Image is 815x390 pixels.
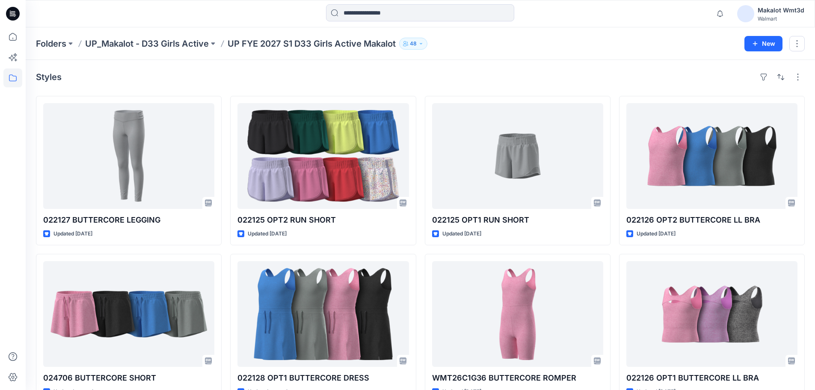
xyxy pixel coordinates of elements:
a: UP_Makalot - D33 Girls Active [85,38,209,50]
img: avatar [737,5,754,22]
p: 022126 OPT1 BUTTERCORE LL BRA [626,372,797,384]
a: 024706 BUTTERCORE SHORT [43,261,214,367]
div: Makalot Wmt3d [758,5,804,15]
button: 48 [399,38,427,50]
a: 022125 OPT1 RUN SHORT [432,103,603,209]
a: 022126 OPT2 BUTTERCORE LL BRA [626,103,797,209]
p: Updated [DATE] [248,229,287,238]
a: WMT26C1G36 BUTTERCORE ROMPER [432,261,603,367]
a: 022127 BUTTERCORE LEGGING [43,103,214,209]
p: Updated [DATE] [53,229,92,238]
p: UP FYE 2027 S1 D33 Girls Active Makalot [228,38,396,50]
p: 022128 OPT1 BUTTERCORE DRESS [237,372,409,384]
p: WMT26C1G36 BUTTERCORE ROMPER [432,372,603,384]
a: 022125 OPT2 RUN SHORT [237,103,409,209]
p: 022125 OPT1 RUN SHORT [432,214,603,226]
a: Folders [36,38,66,50]
p: 022125 OPT2 RUN SHORT [237,214,409,226]
button: New [744,36,782,51]
p: 48 [410,39,417,48]
div: Walmart [758,15,804,22]
a: 022126 OPT1 BUTTERCORE LL BRA [626,261,797,367]
p: Updated [DATE] [442,229,481,238]
h4: Styles [36,72,62,82]
p: 022127 BUTTERCORE LEGGING [43,214,214,226]
p: Updated [DATE] [637,229,676,238]
p: 022126 OPT2 BUTTERCORE LL BRA [626,214,797,226]
a: 022128 OPT1 BUTTERCORE DRESS [237,261,409,367]
p: 024706 BUTTERCORE SHORT [43,372,214,384]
